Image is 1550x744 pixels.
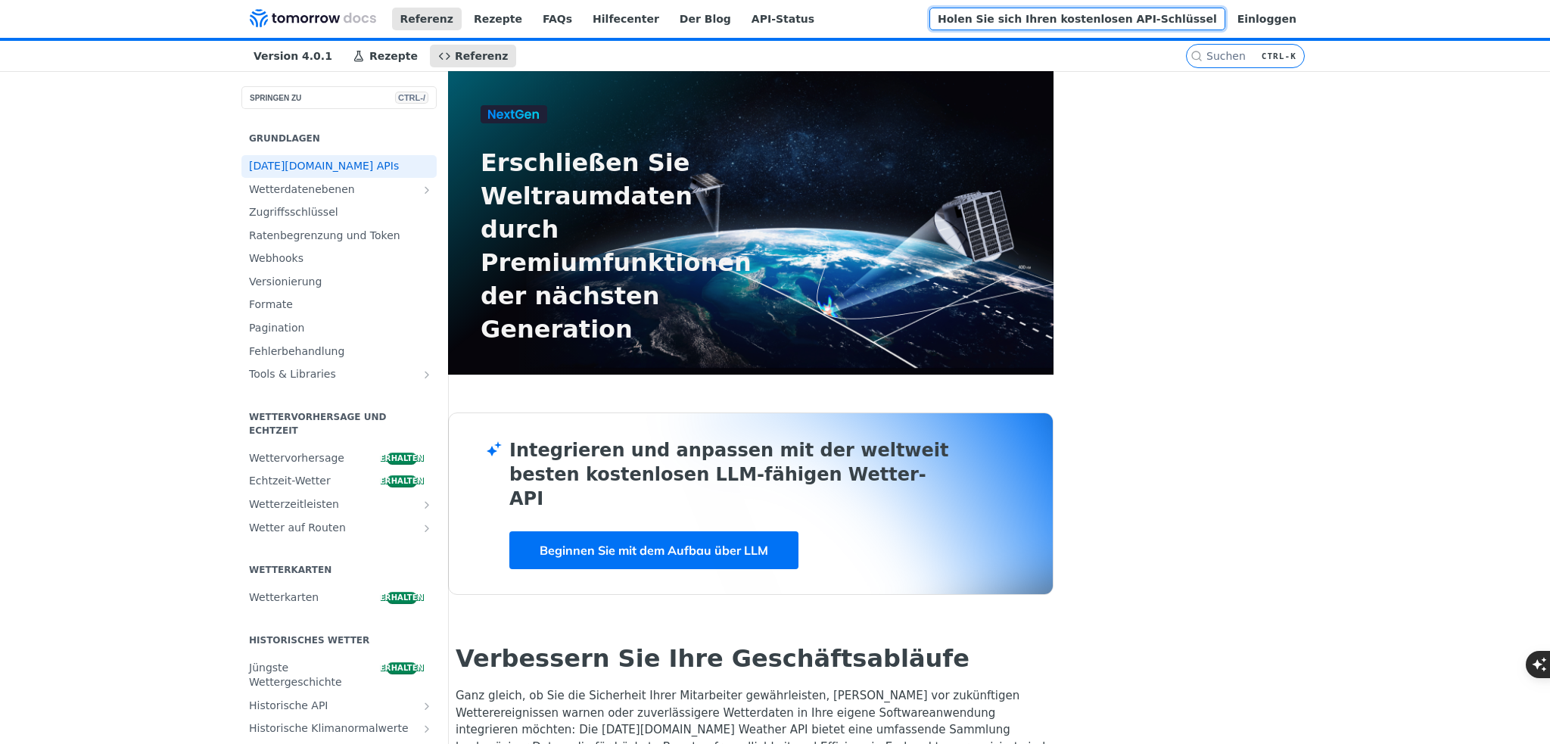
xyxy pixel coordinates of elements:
font: Premiumfunktionen der nächsten Generation [481,248,752,344]
font: Historische Klimanormalwerte [249,722,409,734]
font: Wettervorhersage [249,452,344,464]
font: Ratenbegrenzung und Token [249,229,400,241]
button: Unterseiten für „Wetter auf Routen“ anzeigen [421,522,433,534]
a: Tools & LibrariesShow subpages for Tools & Libraries [241,363,437,386]
a: WetterdatenebenenUnterseiten für Wetterdatenebenen anzeigen [241,179,437,201]
img: Tomorrow.io Wetter-API-Dokumente [250,9,376,27]
font: Grundlagen [249,133,320,144]
svg: Suchen [1191,50,1203,62]
font: Wetter auf Routen [249,521,346,534]
nav: Hauptnavigation [230,41,1186,71]
button: Unterseiten für „Historische Klimanormalwerte“ anzeigen [421,723,433,735]
a: [DATE][DOMAIN_NAME] APIs [241,155,437,178]
a: Pagination [241,317,437,340]
span: CTRL-/ [395,92,428,104]
a: WetterzeitleistenUnterseiten für Wetterzeitleisten anzeigen [241,493,437,516]
a: Einloggen [1229,8,1305,30]
font: Wetterdatenebenen [249,183,355,195]
a: API-Status [743,8,823,30]
font: Wettervorhersage und Echtzeit [249,412,386,436]
font: Jüngste Wettergeschichte [249,662,342,689]
font: Verbessern Sie Ihre Geschäftsabläufe [456,644,970,673]
font: FAQs [543,13,572,25]
font: erhalten [380,454,424,462]
font: Wetterzeitleisten [249,498,339,510]
a: Echtzeit-Wettererhalten [241,470,437,493]
a: Wettervorhersageerhalten [241,447,437,470]
a: Der Blog [671,8,739,30]
font: erhalten [380,593,424,602]
font: Webhooks [249,252,303,264]
font: API-Status [752,13,814,25]
a: Referenz [430,45,516,67]
a: Beginnen Sie mit dem Aufbau über LLM [509,531,798,569]
font: Historische API [249,699,328,711]
font: [DATE][DOMAIN_NAME] APIs [249,160,399,172]
a: Zugriffsschlüssel [241,201,437,224]
font: Einloggen [1237,13,1296,25]
button: Unterseiten für Wetterdatenebenen anzeigen [421,184,433,196]
font: Hilfecenter [593,13,659,25]
a: Historische APIUnterseiten für Historical API anzeigen [241,695,437,718]
a: Rezepte [344,45,426,67]
font: Holen Sie sich Ihren kostenlosen API-Schlüssel [938,13,1217,25]
font: Integrieren und anpassen mit der weltweit besten kostenlosen LLM-fähigen Wetter-API [509,440,949,509]
font: Erschließen Sie Weltraumdaten durch [481,148,693,244]
font: Wetterkarten [249,591,319,603]
font: Rezepte [474,13,522,25]
input: CTRL-K [1206,50,1338,62]
a: Holen Sie sich Ihren kostenlosen API-Schlüssel [929,8,1225,30]
font: Referenz [455,50,508,62]
a: Referenz [392,8,462,30]
a: Formate [241,294,437,316]
font: Zugriffsschlüssel [249,206,338,218]
font: Fehlerbehandlung [249,345,344,357]
a: Historische KlimanormalwerteUnterseiten für „Historische Klimanormalwerte“ anzeigen [241,718,437,740]
font: SPRINGEN ZU [250,94,301,102]
a: Wetterkartenerhalten [241,587,437,609]
button: Unterseiten für Wetterzeitleisten anzeigen [421,499,433,511]
font: Formate [249,298,293,310]
kbd: CTRL-K [1258,48,1300,64]
a: Hilfecenter [584,8,668,30]
button: SPRINGEN ZUCTRL-/ [241,86,437,109]
a: Webhooks [241,247,437,270]
a: Wetter auf RoutenUnterseiten für „Wetter auf Routen“ anzeigen [241,517,437,540]
img: NextGen [481,105,547,123]
a: Ratenbegrenzung und Token [241,225,437,247]
button: Show subpages for Tools & Libraries [421,369,433,381]
a: Fehlerbehandlung [241,341,437,363]
font: Echtzeit-Wetter [249,475,331,487]
font: erhalten [380,664,424,672]
span: Tools & Libraries [249,367,417,382]
a: Versionierung [241,271,437,294]
font: Rezepte [369,50,418,62]
font: Version 4.0.1 [254,50,332,62]
a: FAQs [534,8,580,30]
font: erhalten [380,477,424,485]
font: Historisches Wetter [249,635,369,646]
font: Referenz [400,13,453,25]
font: Versionierung [249,275,322,288]
button: Unterseiten für Historical API anzeigen [421,700,433,712]
a: Jüngste Wettergeschichteerhalten [241,657,437,694]
font: Wetterkarten [249,565,331,575]
a: Rezepte [465,8,531,30]
font: Der Blog [680,13,731,25]
font: Pagination [249,322,304,334]
font: Beginnen Sie mit dem Aufbau über LLM [540,543,768,558]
